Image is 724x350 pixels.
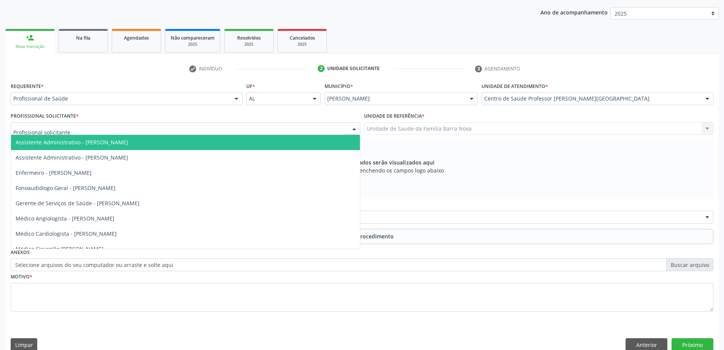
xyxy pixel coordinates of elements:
[364,110,425,122] label: Unidade de referência
[318,65,325,72] div: 2
[484,95,698,102] span: Centro de Saude Professor [PERSON_NAME][GEOGRAPHIC_DATA]
[16,230,117,237] span: Médico Cardiologista - [PERSON_NAME]
[289,158,434,166] span: Os procedimentos adicionados serão visualizados aqui
[16,200,139,207] span: Gerente de Serviços de Saúde - [PERSON_NAME]
[249,95,306,102] span: AL
[16,184,116,192] span: Fonoaudiólogo Geral - [PERSON_NAME]
[124,35,149,41] span: Agendados
[16,215,114,222] span: Médico Angiologista - [PERSON_NAME]
[16,245,103,253] span: Médico Cirurgião [PERSON_NAME]
[26,34,34,42] div: person_add
[237,35,261,41] span: Resolvidos
[16,139,128,146] span: Assistente Administrativo - [PERSON_NAME]
[171,42,215,47] div: 2025
[327,95,462,102] span: [PERSON_NAME]
[482,80,548,92] label: Unidade de atendimento
[76,35,90,41] span: Na fila
[13,95,227,102] span: Profissional de Saúde
[11,247,30,259] label: Anexos
[325,80,353,92] label: Município
[230,42,268,47] div: 2025
[327,65,380,72] div: Unidade solicitante
[290,35,315,41] span: Cancelados
[283,42,321,47] div: 2025
[16,169,92,176] span: Enfermeiro - [PERSON_NAME]
[11,110,79,122] label: Profissional Solicitante
[280,166,444,174] span: Adicione os procedimentos preenchendo os campos logo abaixo
[11,44,49,50] div: Nova marcação
[16,154,128,161] span: Assistente Administrativo - [PERSON_NAME]
[246,80,255,92] label: UF
[171,35,215,41] span: Não compareceram
[13,125,345,140] input: Profissional solicitante
[11,80,44,92] label: Requerente
[331,232,394,240] span: Adicionar Procedimento
[11,229,713,244] button: Adicionar Procedimento
[11,271,32,283] label: Motivo
[540,7,608,17] p: Ano de acompanhamento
